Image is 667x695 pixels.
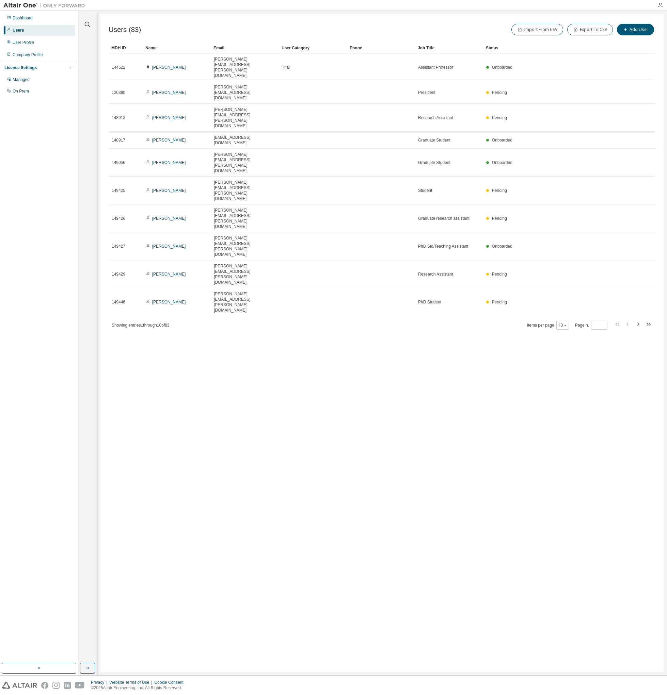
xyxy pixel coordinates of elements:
[527,321,569,330] span: Items per page
[418,299,441,305] span: PhD Student
[91,685,188,691] p: © 2025 Altair Engineering, Inc. All Rights Reserved.
[112,244,125,249] span: 149427
[112,299,125,305] span: 149446
[214,291,276,313] span: [PERSON_NAME][EMAIL_ADDRESS][PERSON_NAME][DOMAIN_NAME]
[214,208,276,229] span: [PERSON_NAME][EMAIL_ADDRESS][PERSON_NAME][DOMAIN_NAME]
[558,322,567,328] button: 10
[214,56,276,78] span: [PERSON_NAME][EMAIL_ADDRESS][PERSON_NAME][DOMAIN_NAME]
[350,43,412,53] div: Phone
[418,216,470,221] span: Graduate research assistant
[567,24,613,35] button: Export To CSV
[152,65,186,70] a: [PERSON_NAME]
[152,188,186,193] a: [PERSON_NAME]
[109,680,154,685] div: Website Terms of Use
[511,24,563,35] button: Import From CSV
[282,65,290,70] span: Trial
[13,28,24,33] div: Users
[214,180,276,201] span: [PERSON_NAME][EMAIL_ADDRESS][PERSON_NAME][DOMAIN_NAME]
[4,65,37,70] div: License Settings
[154,680,187,685] div: Cookie Consent
[492,216,507,221] span: Pending
[486,43,615,53] div: Status
[152,115,186,120] a: [PERSON_NAME]
[152,90,186,95] a: [PERSON_NAME]
[282,43,344,53] div: User Category
[418,271,453,277] span: Research Assistant
[152,244,186,249] a: [PERSON_NAME]
[3,2,89,9] img: Altair One
[214,84,276,101] span: [PERSON_NAME][EMAIL_ADDRESS][DOMAIN_NAME]
[13,52,43,57] div: Company Profile
[214,263,276,285] span: [PERSON_NAME][EMAIL_ADDRESS][PERSON_NAME][DOMAIN_NAME]
[213,43,276,53] div: Email
[112,188,125,193] span: 149425
[112,90,125,95] span: 120390
[152,160,186,165] a: [PERSON_NAME]
[112,271,125,277] span: 149429
[492,300,507,304] span: Pending
[13,40,34,45] div: User Profile
[492,138,512,143] span: Onboarded
[109,26,141,34] span: Users (83)
[52,682,60,689] img: instagram.svg
[418,90,435,95] span: President
[2,682,37,689] img: altair_logo.svg
[492,65,512,70] span: Onboarded
[418,160,450,165] span: Graduate Student
[492,244,512,249] span: Onboarded
[492,272,507,277] span: Pending
[152,216,186,221] a: [PERSON_NAME]
[418,188,432,193] span: Student
[214,135,276,146] span: [EMAIL_ADDRESS][DOMAIN_NAME]
[112,216,125,221] span: 149426
[214,235,276,257] span: [PERSON_NAME][EMAIL_ADDRESS][PERSON_NAME][DOMAIN_NAME]
[214,107,276,129] span: [PERSON_NAME][EMAIL_ADDRESS][PERSON_NAME][DOMAIN_NAME]
[13,15,33,21] div: Dashboard
[41,682,48,689] img: facebook.svg
[418,115,453,120] span: Research Assistant
[492,90,507,95] span: Pending
[145,43,208,53] div: Name
[492,160,512,165] span: Onboarded
[13,77,30,82] div: Managed
[214,152,276,173] span: [PERSON_NAME][EMAIL_ADDRESS][PERSON_NAME][DOMAIN_NAME]
[152,138,186,143] a: [PERSON_NAME]
[112,65,125,70] span: 144622
[13,88,29,94] div: On Prem
[75,682,85,689] img: youtube.svg
[152,300,186,304] a: [PERSON_NAME]
[112,160,125,165] span: 149056
[492,115,507,120] span: Pending
[418,137,450,143] span: Graduate Student
[112,137,125,143] span: 148917
[64,682,71,689] img: linkedin.svg
[112,323,170,328] span: Showing entries 1 through 10 of 83
[418,244,468,249] span: PhD Std/Teaching Assistant
[492,188,507,193] span: Pending
[112,115,125,120] span: 148913
[575,321,607,330] span: Page n.
[152,272,186,277] a: [PERSON_NAME]
[111,43,140,53] div: MDH ID
[91,680,109,685] div: Privacy
[617,24,654,35] button: Add User
[418,65,453,70] span: Assistant Professor
[418,43,480,53] div: Job Title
